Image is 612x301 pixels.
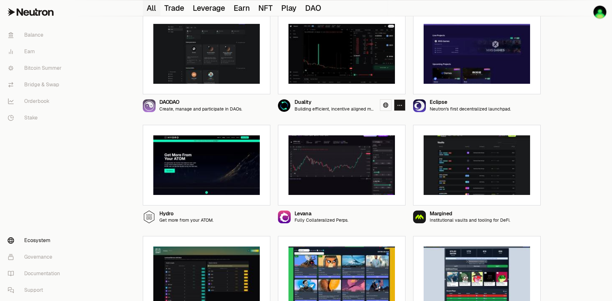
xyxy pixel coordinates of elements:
[295,211,348,217] div: Levana
[153,135,260,195] img: Hydro preview image
[424,24,530,84] img: Eclipse preview image
[295,218,348,223] p: Fully Collateralized Perps.
[295,106,375,112] p: Building efficient, incentive aligned markets.
[159,106,242,112] p: Create, manage and participate in DAOs.
[430,211,510,217] div: Margined
[230,0,254,16] button: Earn
[153,24,260,84] img: DAODAO preview image
[3,249,69,265] a: Governance
[295,100,375,105] div: Duality
[159,218,214,223] p: Get more from your ATOM.
[3,43,69,60] a: Earn
[594,6,606,18] img: Bradva
[159,100,242,105] div: DAODAO
[3,265,69,282] a: Documentation
[430,218,510,223] p: Institutional vaults and tooling for DeFi.
[430,106,511,112] p: Neutron's first decentralized launchpad.
[161,0,189,16] button: Trade
[143,0,161,16] button: All
[430,100,511,105] div: Eclipse
[3,282,69,298] a: Support
[159,211,214,217] div: Hydro
[3,93,69,110] a: Orderbook
[301,0,326,16] button: DAO
[288,24,395,84] img: Duality preview image
[189,0,230,16] button: Leverage
[3,60,69,76] a: Bitcoin Summer
[3,76,69,93] a: Bridge & Swap
[288,135,395,195] img: Levana preview image
[424,135,530,195] img: Margined preview image
[277,0,301,16] button: Play
[3,110,69,126] a: Stake
[3,232,69,249] a: Ecosystem
[255,0,278,16] button: NFT
[3,27,69,43] a: Balance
